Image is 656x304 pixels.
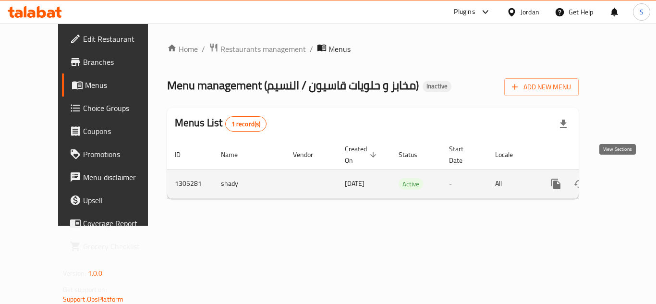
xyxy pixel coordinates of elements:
button: more [545,172,568,195]
li: / [202,43,205,55]
a: Coverage Report [62,212,168,235]
a: Branches [62,50,168,73]
div: Plugins [454,6,475,18]
span: ID [175,149,193,160]
a: Restaurants management [209,43,306,55]
span: Inactive [423,82,451,90]
span: Menus [85,79,160,91]
a: Grocery Checklist [62,235,168,258]
div: Inactive [423,81,451,92]
a: Home [167,43,198,55]
td: All [487,169,537,198]
a: Choice Groups [62,97,168,120]
span: Locale [495,149,525,160]
span: Add New Menu [512,81,571,93]
span: [DATE] [345,177,364,190]
th: Actions [537,140,644,170]
span: Active [399,179,423,190]
a: Menus [62,73,168,97]
table: enhanced table [167,140,644,199]
span: Grocery Checklist [83,241,160,252]
span: 1.0.0 [88,267,103,280]
span: Version: [63,267,86,280]
span: Menus [328,43,351,55]
span: Start Date [449,143,476,166]
a: Menu disclaimer [62,166,168,189]
button: Add New Menu [504,78,579,96]
span: Status [399,149,430,160]
span: Restaurants management [220,43,306,55]
a: Coupons [62,120,168,143]
td: shady [213,169,285,198]
a: Promotions [62,143,168,166]
span: Menu management ( مخابز و حلويات قاسيون / النسيم ) [167,74,419,96]
td: - [441,169,487,198]
span: Vendor [293,149,326,160]
span: Choice Groups [83,102,160,114]
div: Total records count [225,116,267,132]
span: Coupons [83,125,160,137]
div: Jordan [521,7,539,17]
span: Coverage Report [83,218,160,229]
span: 1 record(s) [226,120,267,129]
span: S [640,7,644,17]
span: Promotions [83,148,160,160]
span: Menu disclaimer [83,171,160,183]
span: Edit Restaurant [83,33,160,45]
span: Upsell [83,195,160,206]
span: Created On [345,143,379,166]
h2: Menus List [175,116,267,132]
span: Name [221,149,250,160]
span: Get support on: [63,283,107,296]
a: Edit Restaurant [62,27,168,50]
a: Upsell [62,189,168,212]
div: Export file [552,112,575,135]
span: Branches [83,56,160,68]
nav: breadcrumb [167,43,579,55]
li: / [310,43,313,55]
div: Active [399,178,423,190]
td: 1305281 [167,169,213,198]
button: Change Status [568,172,591,195]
